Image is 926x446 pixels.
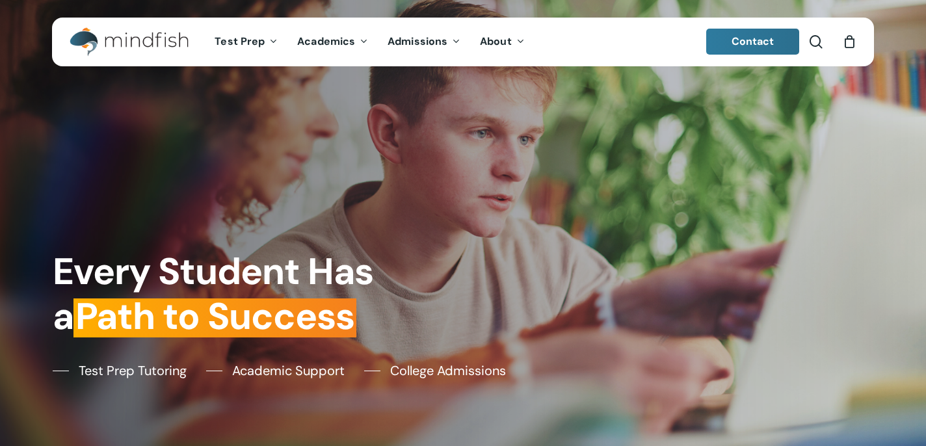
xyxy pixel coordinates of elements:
[53,361,187,380] a: Test Prep Tutoring
[73,292,356,341] em: Path to Success
[205,18,534,66] nav: Main Menu
[79,361,187,380] span: Test Prep Tutoring
[388,34,447,48] span: Admissions
[480,34,512,48] span: About
[842,34,856,49] a: Cart
[470,36,535,47] a: About
[732,34,774,48] span: Contact
[232,361,345,380] span: Academic Support
[390,361,506,380] span: College Admissions
[53,250,455,339] h1: Every Student Has a
[215,34,265,48] span: Test Prep
[378,36,470,47] a: Admissions
[206,361,345,380] a: Academic Support
[287,36,378,47] a: Academics
[706,29,800,55] a: Contact
[52,18,874,66] header: Main Menu
[364,361,506,380] a: College Admissions
[840,360,908,428] iframe: Chatbot
[205,36,287,47] a: Test Prep
[297,34,355,48] span: Academics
